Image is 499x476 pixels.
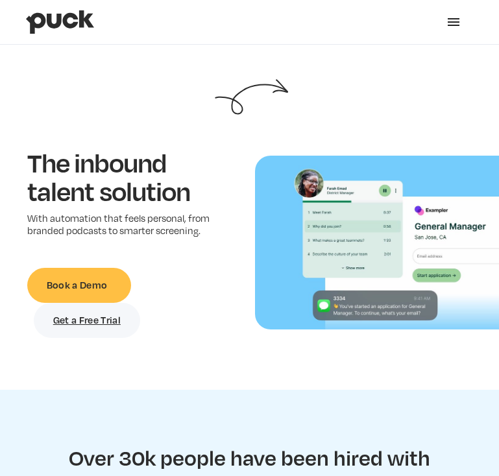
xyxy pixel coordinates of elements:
div: menu [434,3,473,42]
h1: The inbound talent solution [27,148,238,205]
a: Book a Demo [27,268,131,303]
p: With automation that feels personal, from branded podcasts to smarter screening. [27,212,238,237]
a: Get a Free Trial [34,303,140,338]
